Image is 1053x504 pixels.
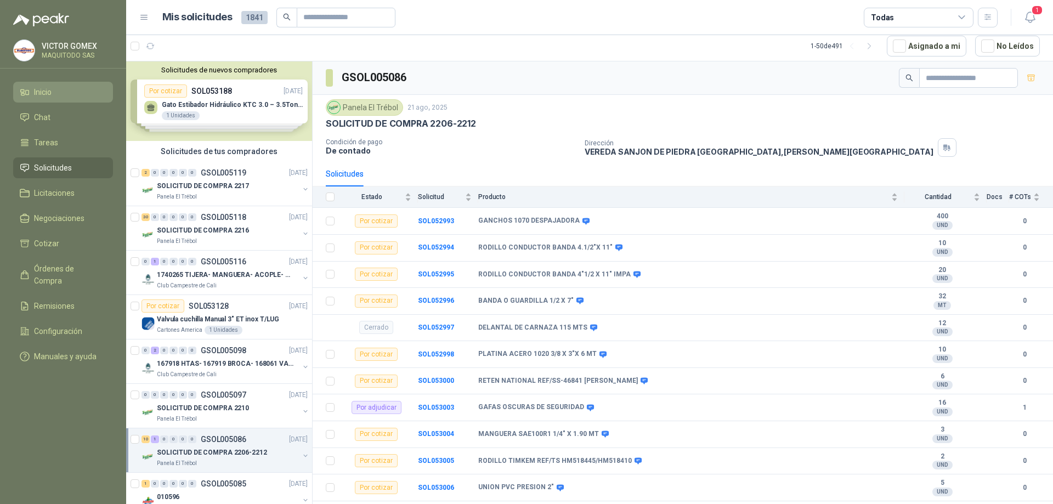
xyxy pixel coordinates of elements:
span: 1841 [241,11,268,24]
th: # COTs [1009,186,1053,208]
p: [DATE] [289,390,308,400]
div: 0 [141,258,150,265]
b: 3 [904,426,980,434]
b: GANCHOS 1070 DESPAJADORA [478,217,580,225]
div: UND [932,381,953,389]
div: 1 - 50 de 491 [811,37,878,55]
b: SOL053003 [418,404,454,411]
div: Solicitudes [326,168,364,180]
button: Solicitudes de nuevos compradores [131,66,308,74]
p: GSOL005119 [201,169,246,177]
div: UND [932,327,953,336]
p: GSOL005085 [201,480,246,488]
b: GAFAS OSCURAS DE SEGURIDAD [478,403,584,412]
div: Cerrado [359,321,393,334]
b: RODILLO TIMKEM REF/TS HM518445/HM518410 [478,457,632,466]
b: 5 [904,479,980,488]
div: 2 [141,169,150,177]
b: 0 [1009,376,1040,386]
a: Licitaciones [13,183,113,203]
a: Tareas [13,132,113,153]
a: SOL052995 [418,270,454,278]
div: Por cotizar [355,375,398,388]
div: UND [932,248,953,257]
div: 0 [188,258,196,265]
div: Por cotizar [355,214,398,228]
a: Inicio [13,82,113,103]
p: Panela El Trébol [157,237,197,246]
p: GSOL005116 [201,258,246,265]
b: SOL052996 [418,297,454,304]
a: 0 0 0 0 0 0 GSOL005097[DATE] Company LogoSOLICITUD DE COMPRA 2210Panela El Trébol [141,388,310,423]
p: [DATE] [289,346,308,356]
div: Todas [871,12,894,24]
span: Negociaciones [34,212,84,224]
div: 1 Unidades [205,326,242,335]
a: Negociaciones [13,208,113,229]
a: 0 2 0 0 0 0 GSOL005098[DATE] Company Logo167918 HTAS- 167919 BROCA- 168061 VALVULAClub Campestre ... [141,344,310,379]
b: RODILLO CONDUCTOR BANDA 4"1/2 X 11" IMPA [478,270,631,279]
div: UND [932,354,953,363]
a: SOL053004 [418,430,454,438]
div: UND [932,488,953,496]
p: Panela El Trébol [157,192,197,201]
b: DELANTAL DE CARNAZA 115 MTS [478,324,587,332]
b: SOL053005 [418,457,454,465]
div: 0 [141,391,150,399]
b: SOL053000 [418,377,454,384]
p: 010596 [157,492,179,502]
a: 10 1 0 0 0 0 GSOL005086[DATE] Company LogoSOLICITUD DE COMPRA 2206-2212Panela El Trébol [141,433,310,468]
p: SOLICITUD DE COMPRA 2206-2212 [157,448,267,458]
div: 0 [179,213,187,221]
b: 20 [904,266,980,275]
div: 0 [188,435,196,443]
div: 0 [169,213,178,221]
a: Chat [13,107,113,128]
p: VEREDA SANJON DE PIEDRA [GEOGRAPHIC_DATA] , [PERSON_NAME][GEOGRAPHIC_DATA] [585,147,933,156]
th: Estado [341,186,418,208]
b: 6 [904,372,980,381]
div: 0 [151,480,159,488]
p: De contado [326,146,576,155]
b: 10 [904,346,980,354]
div: 0 [188,347,196,354]
div: 0 [160,435,168,443]
div: 0 [179,347,187,354]
div: 10 [141,435,150,443]
th: Docs [987,186,1009,208]
div: 0 [179,258,187,265]
span: Solicitudes [34,162,72,174]
span: Licitaciones [34,187,75,199]
b: SOL053006 [418,484,454,491]
span: search [905,74,913,82]
div: Solicitudes de nuevos compradoresPor cotizarSOL053188[DATE] Gato Estibador Hidráulico KTC 3.0 – 3... [126,61,312,141]
div: MT [933,301,951,310]
button: No Leídos [975,36,1040,56]
div: 0 [160,213,168,221]
a: Cotizar [13,233,113,254]
p: MAQUITODO SAS [42,52,110,59]
a: 2 0 0 0 0 0 GSOL005119[DATE] Company LogoSOLICITUD DE COMPRA 2217Panela El Trébol [141,166,310,201]
div: 2 [151,347,159,354]
div: 0 [179,435,187,443]
b: 0 [1009,322,1040,333]
b: UNION PVC PRESION 2" [478,483,554,492]
div: 0 [188,169,196,177]
b: 0 [1009,242,1040,253]
b: 0 [1009,483,1040,493]
div: 0 [160,391,168,399]
b: 0 [1009,349,1040,360]
div: Por cotizar [355,454,398,467]
div: Panela El Trébol [326,99,403,116]
div: 1 [141,480,150,488]
b: SOL052997 [418,324,454,331]
p: GSOL005097 [201,391,246,399]
a: Órdenes de Compra [13,258,113,291]
span: Chat [34,111,50,123]
b: MANGUERA SAE100R1 1/4" X 1.90 MT [478,430,599,439]
b: SOL052994 [418,243,454,251]
div: Por cotizar [355,348,398,361]
div: Solicitudes de tus compradores [126,141,312,162]
b: RETEN NATIONAL REF/SS-46841 [PERSON_NAME] [478,377,638,386]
